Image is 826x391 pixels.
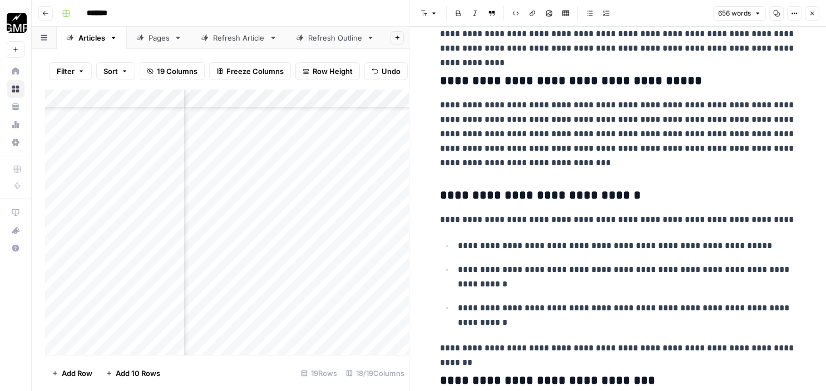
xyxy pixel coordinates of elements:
div: Refresh Article [213,32,265,43]
button: Sort [96,62,135,80]
div: Articles [78,32,105,43]
a: Refresh Outline [286,27,384,49]
button: 19 Columns [140,62,205,80]
div: 18/19 Columns [342,364,409,382]
a: Home [7,62,24,80]
span: Filter [57,66,75,77]
a: AirOps Academy [7,204,24,221]
a: Articles [57,27,127,49]
div: Pages [149,32,170,43]
a: Refresh Article [191,27,286,49]
div: Refresh Outline [308,32,362,43]
a: Usage [7,116,24,133]
button: Add Row [45,364,99,382]
button: Row Height [295,62,360,80]
button: Workspace: Growth Marketing Pro [7,9,24,37]
span: Sort [103,66,118,77]
span: Undo [382,66,400,77]
a: Pages [127,27,191,49]
button: 656 words [713,6,766,21]
a: Settings [7,133,24,151]
button: Undo [364,62,408,80]
button: Filter [50,62,92,80]
span: 19 Columns [157,66,197,77]
span: Row Height [313,66,353,77]
button: Add 10 Rows [99,364,167,382]
a: Your Data [7,98,24,116]
img: Growth Marketing Pro Logo [7,13,27,33]
span: Freeze Columns [226,66,284,77]
button: Freeze Columns [209,62,291,80]
span: Add 10 Rows [116,368,160,379]
button: Help + Support [7,239,24,257]
div: What's new? [7,222,24,239]
span: Add Row [62,368,92,379]
button: What's new? [7,221,24,239]
a: Browse [7,80,24,98]
span: 656 words [718,8,751,18]
div: 19 Rows [296,364,342,382]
